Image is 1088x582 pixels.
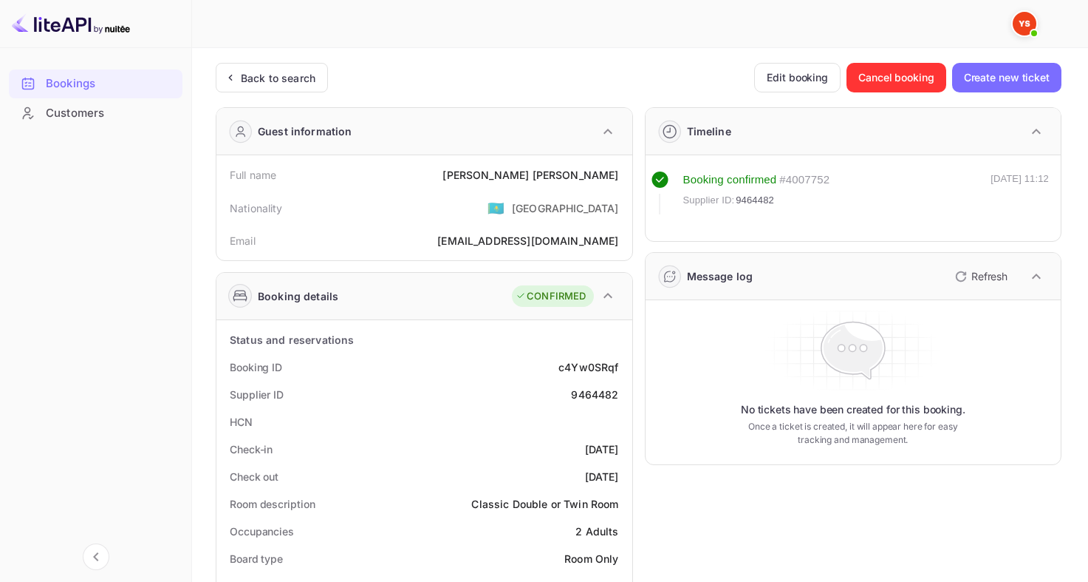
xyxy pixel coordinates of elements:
[9,70,182,98] div: Bookings
[258,288,338,304] div: Booking details
[991,172,1049,214] div: [DATE] 11:12
[241,70,315,86] div: Back to search
[230,469,278,484] div: Check out
[585,469,619,484] div: [DATE]
[683,172,777,189] div: Booking confirmed
[846,63,946,92] button: Cancel booking
[46,105,175,122] div: Customers
[46,75,175,92] div: Bookings
[952,63,1061,92] button: Create new ticket
[512,200,619,216] div: [GEOGRAPHIC_DATA]
[12,12,130,35] img: LiteAPI logo
[230,496,315,512] div: Room description
[230,524,294,539] div: Occupancies
[946,265,1013,288] button: Refresh
[230,441,273,457] div: Check-in
[230,359,282,375] div: Booking ID
[564,551,618,566] div: Room Only
[971,268,1007,284] p: Refresh
[230,167,276,183] div: Full name
[437,233,618,248] div: [EMAIL_ADDRESS][DOMAIN_NAME]
[230,414,253,430] div: HCN
[230,200,283,216] div: Nationality
[687,268,753,284] div: Message log
[9,99,182,126] a: Customers
[754,63,841,92] button: Edit booking
[1013,12,1036,35] img: Yandex Support
[575,524,618,539] div: 2 Adults
[230,551,283,566] div: Board type
[9,99,182,128] div: Customers
[230,233,256,248] div: Email
[571,387,618,402] div: 9464482
[742,420,964,447] p: Once a ticket is created, it will appear here for easy tracking and management.
[471,496,618,512] div: Classic Double or Twin Room
[585,441,619,457] div: [DATE]
[687,123,731,139] div: Timeline
[487,194,504,221] span: United States
[83,544,109,570] button: Collapse navigation
[741,402,965,417] p: No tickets have been created for this booking.
[736,193,774,208] span: 9464482
[442,167,618,183] div: [PERSON_NAME] [PERSON_NAME]
[558,359,618,375] div: c4Yw0SRqf
[779,172,829,189] div: # 4007752
[9,70,182,97] a: Bookings
[258,123,352,139] div: Guest information
[516,289,586,304] div: CONFIRMED
[683,193,735,208] span: Supplier ID:
[230,332,354,348] div: Status and reservations
[230,387,284,402] div: Supplier ID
